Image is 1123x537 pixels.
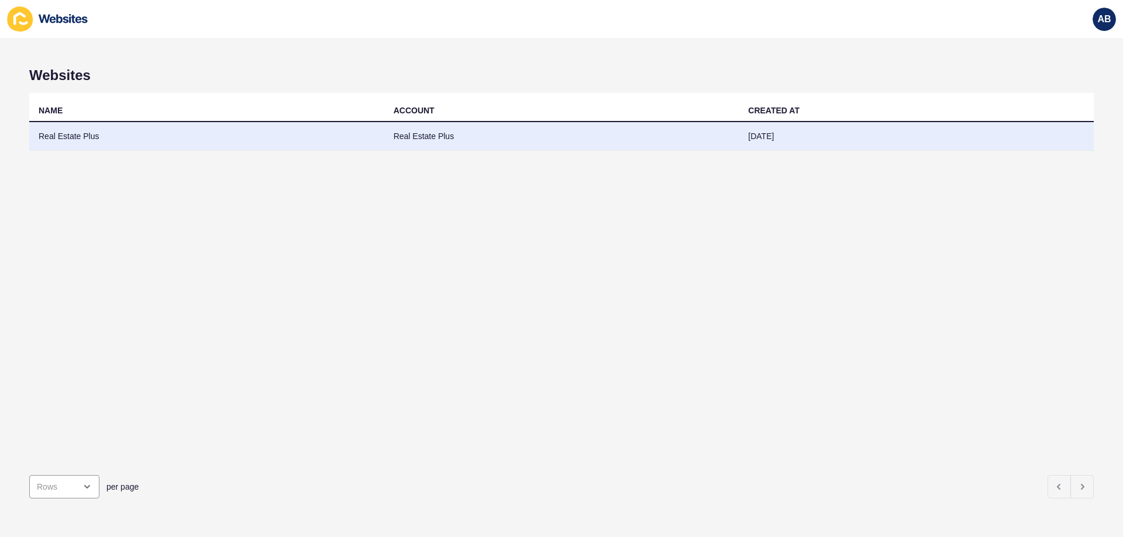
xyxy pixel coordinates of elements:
div: NAME [39,105,63,116]
td: Real Estate Plus [29,122,384,151]
td: [DATE] [739,122,1094,151]
span: per page [106,481,139,493]
div: open menu [29,475,99,498]
div: ACCOUNT [394,105,435,116]
div: CREATED AT [748,105,800,116]
span: AB [1097,13,1111,25]
td: Real Estate Plus [384,122,739,151]
h1: Websites [29,67,1094,84]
